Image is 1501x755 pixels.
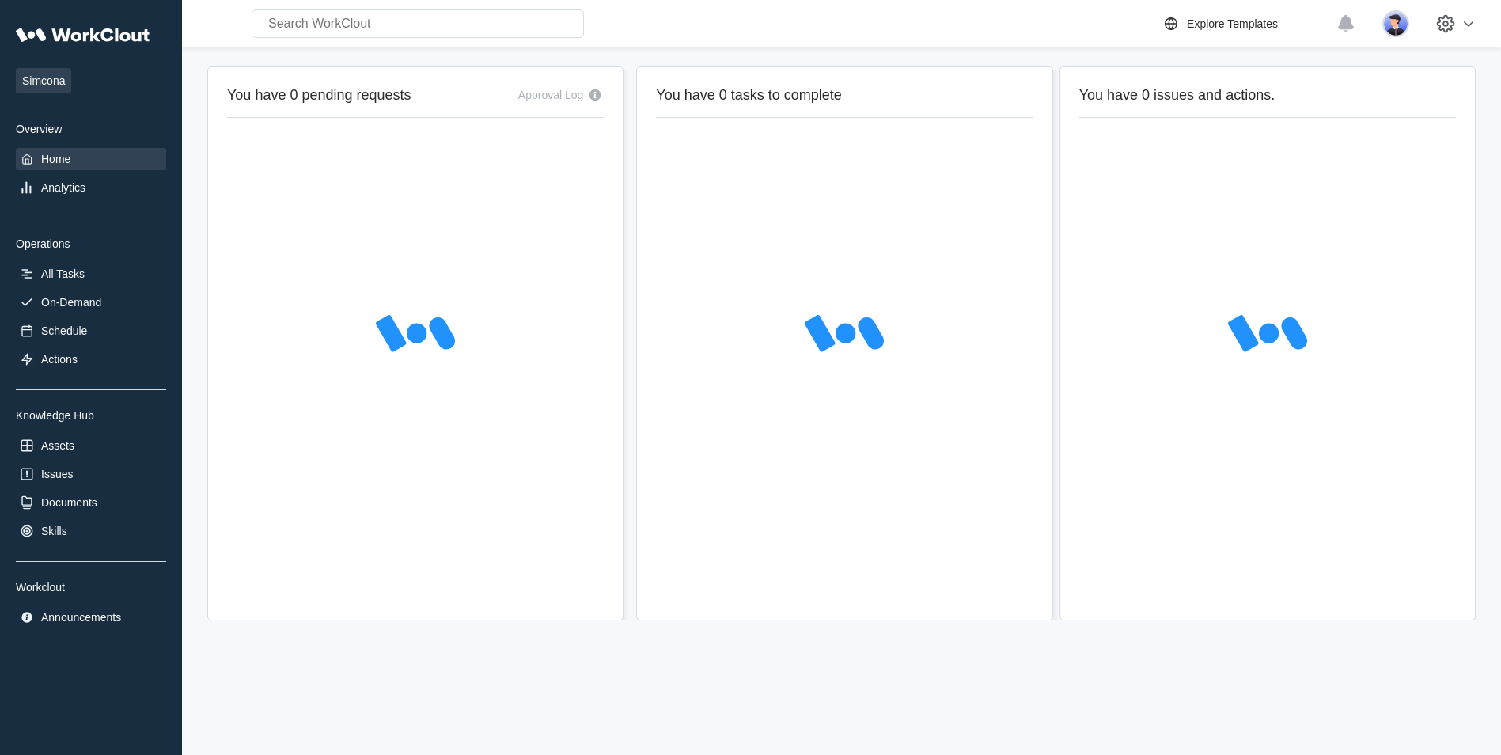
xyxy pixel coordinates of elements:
div: Approval Log [518,89,584,101]
a: On-Demand [16,291,166,313]
a: Home [16,148,166,170]
div: All Tasks [41,267,85,280]
a: Analytics [16,176,166,199]
div: On-Demand [41,296,101,309]
a: Issues [16,463,166,485]
span: Simcona [16,68,71,93]
a: Documents [16,491,166,514]
div: Knowledge Hub [16,409,166,422]
a: Skills [16,520,166,542]
h2: You have 0 pending requests [227,86,411,104]
div: Assets [41,439,74,452]
input: Search WorkClout [252,9,584,38]
a: All Tasks [16,263,166,285]
h2: You have 0 issues and actions. [1079,86,1456,104]
div: Issues [41,468,73,480]
div: Overview [16,123,166,135]
div: Analytics [41,181,85,194]
img: user-5.png [1382,10,1409,37]
div: Announcements [41,611,121,624]
div: Skills [41,525,67,537]
div: Workclout [16,581,166,594]
div: Schedule [41,324,87,337]
a: Announcements [16,606,166,628]
a: Actions [16,348,166,370]
div: Documents [41,496,97,509]
a: Explore Templates [1162,14,1329,33]
h2: You have 0 tasks to complete [656,86,1033,104]
a: Schedule [16,320,166,342]
a: Assets [16,434,166,457]
div: Operations [16,237,166,250]
div: Explore Templates [1187,17,1278,30]
div: Home [41,153,70,165]
div: Actions [41,353,78,366]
